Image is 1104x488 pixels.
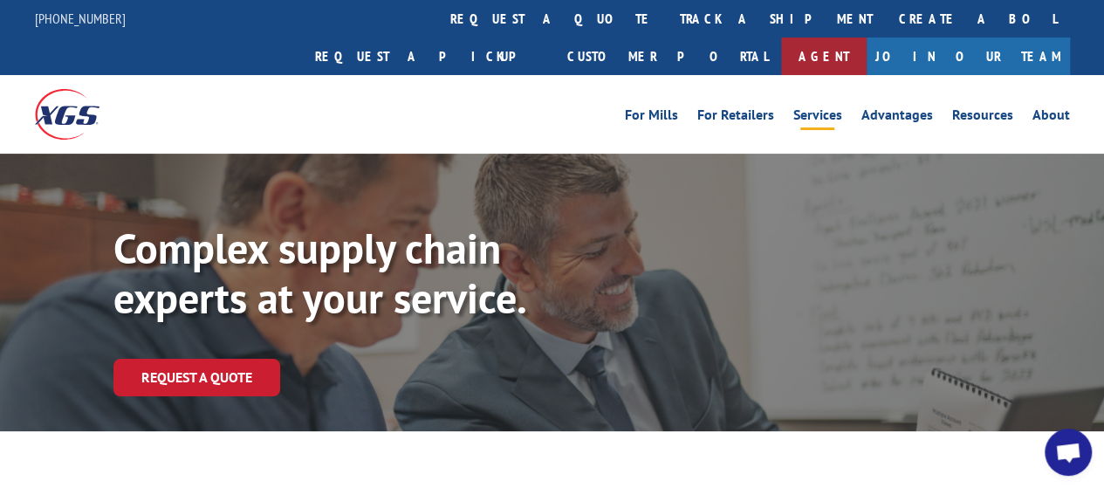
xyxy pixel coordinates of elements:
[861,108,933,127] a: Advantages
[1032,108,1070,127] a: About
[113,359,280,396] a: Request a Quote
[952,108,1013,127] a: Resources
[625,108,678,127] a: For Mills
[867,38,1070,75] a: Join Our Team
[1045,429,1092,476] div: Open chat
[697,108,774,127] a: For Retailers
[302,38,554,75] a: Request a pickup
[781,38,867,75] a: Agent
[554,38,781,75] a: Customer Portal
[113,223,637,324] p: Complex supply chain experts at your service.
[793,108,842,127] a: Services
[35,10,126,27] a: [PHONE_NUMBER]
